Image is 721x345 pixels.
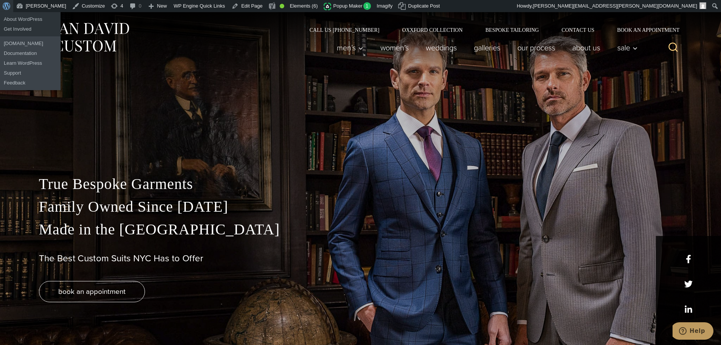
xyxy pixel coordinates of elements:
h1: The Best Custom Suits NYC Has to Offer [39,253,682,264]
a: Women’s [372,40,417,55]
span: book an appointment [58,286,126,297]
span: [PERSON_NAME][EMAIL_ADDRESS][PERSON_NAME][DOMAIN_NAME] [533,3,697,9]
img: Alan David Custom [39,20,130,54]
a: Oxxford Collection [391,27,474,33]
button: View Search Form [664,39,682,57]
button: Men’s sub menu toggle [328,40,372,55]
a: Contact Us [550,27,606,33]
a: Our Process [509,40,564,55]
a: book an appointment [39,281,145,302]
a: Call Us [PHONE_NUMBER] [298,27,391,33]
button: Sale sub menu toggle [609,40,642,55]
a: About Us [564,40,609,55]
a: Bespoke Tailoring [474,27,550,33]
span: 1 [363,2,371,10]
p: True Bespoke Garments Family Owned Since [DATE] Made in the [GEOGRAPHIC_DATA] [39,173,682,241]
a: Book an Appointment [606,27,682,33]
nav: Secondary Navigation [298,27,682,33]
a: Galleries [465,40,509,55]
a: weddings [417,40,465,55]
div: Good [280,4,284,8]
nav: Primary Navigation [328,40,642,55]
iframe: Opens a widget where you can chat to one of our agents [673,322,713,341]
